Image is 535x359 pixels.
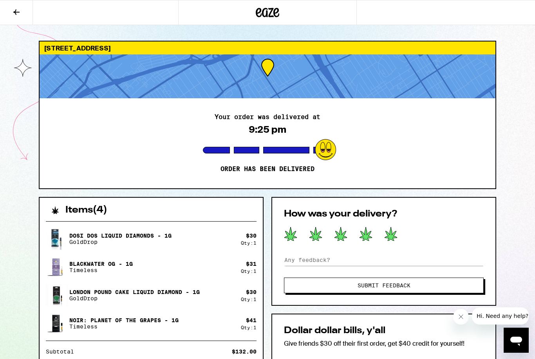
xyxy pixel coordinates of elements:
[69,239,172,245] p: GoldDrop
[46,256,68,278] img: Blackwater OG - 1g
[241,297,257,302] div: Qty: 1
[69,289,200,295] p: London Pound Cake Liquid Diamond - 1g
[46,284,68,306] img: London Pound Cake Liquid Diamond - 1g
[358,283,410,288] span: Submit Feedback
[221,165,314,173] p: Order has been delivered
[46,227,68,251] img: Dosi Dos Liquid Diamonds - 1g
[69,261,133,267] p: Blackwater OG - 1g
[241,269,257,274] div: Qty: 1
[504,328,529,353] iframe: Button to launch messaging window
[246,261,257,267] div: $ 31
[453,309,469,325] iframe: Close message
[69,317,179,323] p: NOIR: Planet of the Grapes - 1g
[246,233,257,239] div: $ 30
[69,267,133,273] p: Timeless
[246,317,257,323] div: $ 41
[241,325,257,330] div: Qty: 1
[69,323,179,330] p: Timeless
[69,295,200,301] p: GoldDrop
[232,349,257,354] div: $132.00
[246,289,257,295] div: $ 30
[284,326,484,336] h2: Dollar dollar bills, y'all
[46,349,80,354] div: Subtotal
[40,41,495,54] div: [STREET_ADDRESS]
[472,307,529,325] iframe: Message from company
[284,254,484,266] input: Any feedback?
[241,240,257,245] div: Qty: 1
[215,114,320,120] h2: Your order was delivered at
[284,209,484,219] h2: How was your delivery?
[249,124,286,135] div: 9:25 pm
[284,339,484,348] p: Give friends $30 off their first order, get $40 credit for yourself!
[284,278,484,293] button: Submit Feedback
[46,312,68,334] img: NOIR: Planet of the Grapes - 1g
[69,233,172,239] p: Dosi Dos Liquid Diamonds - 1g
[65,206,107,215] h2: Items ( 4 )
